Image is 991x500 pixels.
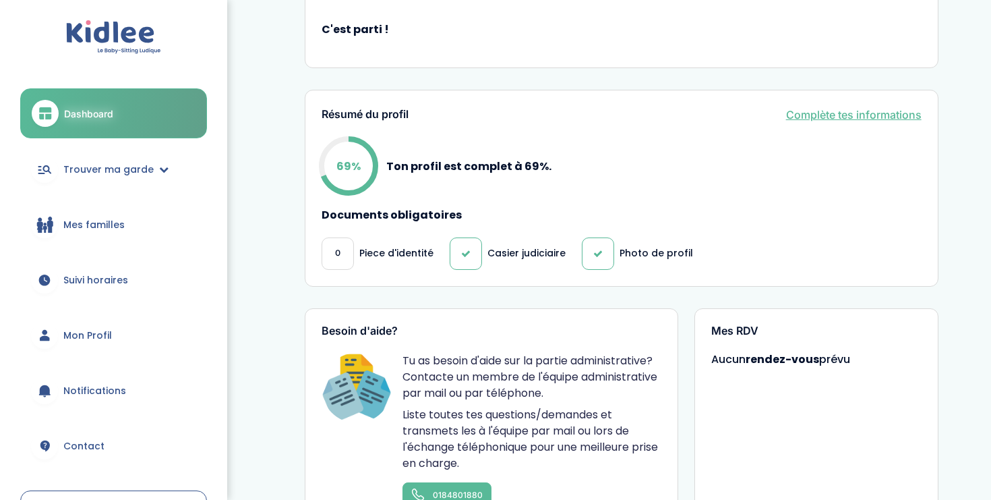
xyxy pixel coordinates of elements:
[20,200,207,249] a: Mes familles
[63,218,125,232] span: Mes familles
[359,246,433,260] p: Piece d'identité
[322,325,661,337] h3: Besoin d'aide?
[433,490,483,500] span: 0184801880
[402,353,661,401] p: Tu as besoin d'aide sur la partie administrative? Contacte un membre de l'équipe administrative p...
[63,163,154,177] span: Trouver ma garde
[322,353,392,423] img: Happiness Officer
[322,209,922,221] h4: Documents obligatoires
[322,109,409,121] h3: Résumé du profil
[746,352,819,367] strong: rendez-vous
[386,158,551,175] p: Ton profil est complet à 69%.
[711,325,922,337] h3: Mes RDV
[487,246,566,260] p: Casier judiciaire
[402,407,661,472] p: Liste toutes tes questions/demandes et transmets les à l'équipe par mail ou lors de l'échange tél...
[63,329,112,343] span: Mon Profil
[322,22,922,38] strong: C'est parti !
[63,384,126,398] span: Notifications
[64,107,113,121] span: Dashboard
[620,246,693,260] p: Photo de profil
[20,422,207,470] a: Contact
[336,158,361,175] p: 69%
[20,145,207,194] a: Trouver ma garde
[786,107,922,123] a: Complète tes informations
[66,20,161,55] img: logo.svg
[63,273,128,287] span: Suivi horaires
[711,352,850,367] span: Aucun prévu
[20,256,207,304] a: Suivi horaires
[20,311,207,360] a: Mon Profil
[20,88,207,138] a: Dashboard
[20,366,207,415] a: Notifications
[335,246,340,260] span: 0
[63,439,104,453] span: Contact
